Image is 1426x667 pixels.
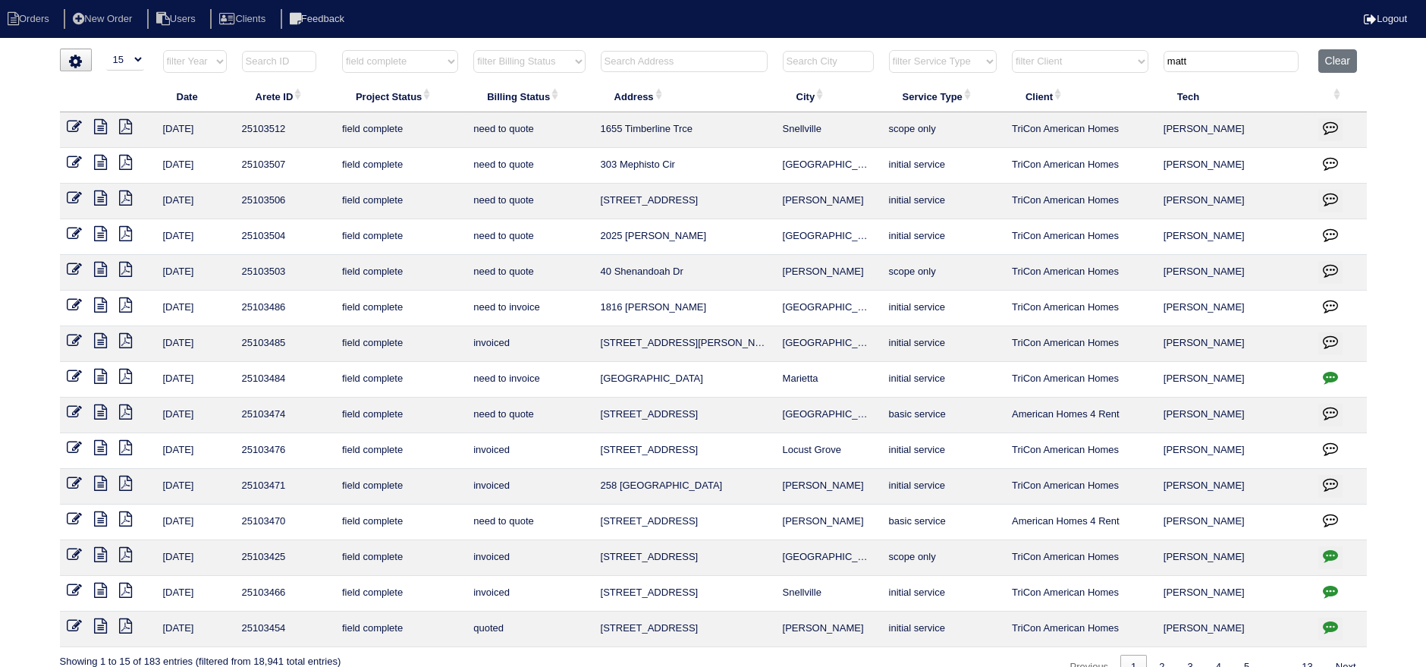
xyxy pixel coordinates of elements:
[234,433,335,469] td: 25103476
[775,469,881,505] td: [PERSON_NAME]
[1004,540,1156,576] td: TriCon American Homes
[1156,291,1311,326] td: [PERSON_NAME]
[593,326,775,362] td: [STREET_ADDRESS][PERSON_NAME]
[155,148,234,184] td: [DATE]
[155,505,234,540] td: [DATE]
[593,469,775,505] td: 258 [GEOGRAPHIC_DATA]
[466,184,592,219] td: need to quote
[1156,576,1311,612] td: [PERSON_NAME]
[466,255,592,291] td: need to quote
[1364,13,1407,24] a: Logout
[1156,112,1311,148] td: [PERSON_NAME]
[335,148,466,184] td: field complete
[593,255,775,291] td: 40 Shenandoah Dr
[775,576,881,612] td: Snellville
[593,505,775,540] td: [STREET_ADDRESS]
[881,398,1004,433] td: basic service
[242,51,316,72] input: Search ID
[593,576,775,612] td: [STREET_ADDRESS]
[1156,540,1311,576] td: [PERSON_NAME]
[335,112,466,148] td: field complete
[155,80,234,112] th: Date
[881,362,1004,398] td: initial service
[775,612,881,647] td: [PERSON_NAME]
[593,433,775,469] td: [STREET_ADDRESS]
[335,469,466,505] td: field complete
[775,112,881,148] td: Snellville
[1156,326,1311,362] td: [PERSON_NAME]
[1004,255,1156,291] td: TriCon American Homes
[466,612,592,647] td: quoted
[466,219,592,255] td: need to quote
[881,612,1004,647] td: initial service
[466,469,592,505] td: invoiced
[234,255,335,291] td: 25103503
[281,9,356,30] li: Feedback
[593,398,775,433] td: [STREET_ADDRESS]
[234,505,335,540] td: 25103470
[775,540,881,576] td: [GEOGRAPHIC_DATA]
[335,219,466,255] td: field complete
[234,184,335,219] td: 25103506
[775,326,881,362] td: [GEOGRAPHIC_DATA]
[155,362,234,398] td: [DATE]
[234,398,335,433] td: 25103474
[210,9,278,30] li: Clients
[155,576,234,612] td: [DATE]
[335,505,466,540] td: field complete
[234,612,335,647] td: 25103454
[1004,505,1156,540] td: American Homes 4 Rent
[593,540,775,576] td: [STREET_ADDRESS]
[1004,80,1156,112] th: Client: activate to sort column ascending
[1156,184,1311,219] td: [PERSON_NAME]
[775,148,881,184] td: [GEOGRAPHIC_DATA]
[466,540,592,576] td: invoiced
[775,398,881,433] td: [GEOGRAPHIC_DATA]
[335,184,466,219] td: field complete
[234,469,335,505] td: 25103471
[1004,148,1156,184] td: TriCon American Homes
[1004,398,1156,433] td: American Homes 4 Rent
[775,362,881,398] td: Marietta
[466,112,592,148] td: need to quote
[155,326,234,362] td: [DATE]
[335,362,466,398] td: field complete
[1164,51,1299,72] input: Search Tech
[155,112,234,148] td: [DATE]
[335,433,466,469] td: field complete
[466,80,592,112] th: Billing Status: activate to sort column ascending
[1004,469,1156,505] td: TriCon American Homes
[775,184,881,219] td: [PERSON_NAME]
[593,362,775,398] td: [GEOGRAPHIC_DATA]
[466,148,592,184] td: need to quote
[466,433,592,469] td: invoiced
[775,505,881,540] td: [PERSON_NAME]
[1004,576,1156,612] td: TriCon American Homes
[466,505,592,540] td: need to quote
[466,398,592,433] td: need to quote
[466,576,592,612] td: invoiced
[234,362,335,398] td: 25103484
[593,112,775,148] td: 1655 Timberline Trce
[775,291,881,326] td: [GEOGRAPHIC_DATA]
[1156,433,1311,469] td: [PERSON_NAME]
[593,148,775,184] td: 303 Mephisto Cir
[1004,291,1156,326] td: TriCon American Homes
[775,80,881,112] th: City: activate to sort column ascending
[466,362,592,398] td: need to invoice
[783,51,874,72] input: Search City
[234,540,335,576] td: 25103425
[593,612,775,647] td: [STREET_ADDRESS]
[335,540,466,576] td: field complete
[881,255,1004,291] td: scope only
[234,219,335,255] td: 25103504
[335,80,466,112] th: Project Status: activate to sort column ascending
[881,540,1004,576] td: scope only
[234,576,335,612] td: 25103466
[1156,219,1311,255] td: [PERSON_NAME]
[466,326,592,362] td: invoiced
[881,326,1004,362] td: initial service
[1004,184,1156,219] td: TriCon American Homes
[593,219,775,255] td: 2025 [PERSON_NAME]
[155,255,234,291] td: [DATE]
